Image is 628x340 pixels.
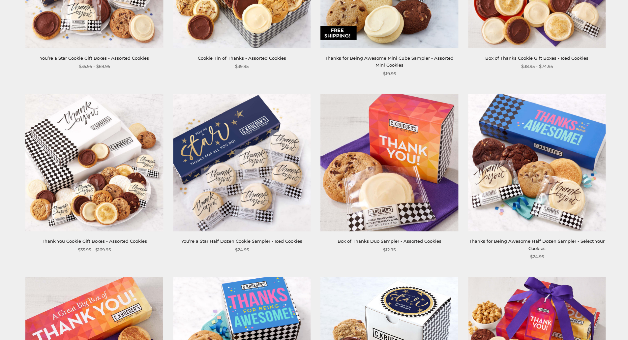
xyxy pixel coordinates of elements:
[338,238,441,244] a: Box of Thanks Duo Sampler - Assorted Cookies
[383,246,396,253] span: $12.95
[40,55,149,61] a: You’re a Star Cookie Gift Boxes - Assorted Cookies
[181,238,302,244] a: You’re a Star Half Dozen Cookie Sampler - Iced Cookies
[530,253,544,260] span: $24.95
[26,94,163,231] img: Thank You Cookie Gift Boxes - Assorted Cookies
[383,70,396,77] span: $19.95
[321,94,458,231] img: Box of Thanks Duo Sampler - Assorted Cookies
[469,238,605,251] a: Thanks for Being Awesome Half Dozen Sampler - Select Your Cookies
[42,238,147,244] a: Thank You Cookie Gift Boxes - Assorted Cookies
[485,55,588,61] a: Box of Thanks Cookie Gift Boxes - Iced Cookies
[173,94,311,231] img: You’re a Star Half Dozen Cookie Sampler - Iced Cookies
[235,246,249,253] span: $24.95
[235,63,249,70] span: $39.95
[468,94,606,231] img: Thanks for Being Awesome Half Dozen Sampler - Select Your Cookies
[78,246,111,253] span: $35.95 - $169.95
[79,63,110,70] span: $35.95 - $69.95
[521,63,553,70] span: $38.95 - $74.95
[325,55,454,68] a: Thanks for Being Awesome Mini Cube Sampler - Assorted Mini Cookies
[198,55,286,61] a: Cookie Tin of Thanks - Assorted Cookies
